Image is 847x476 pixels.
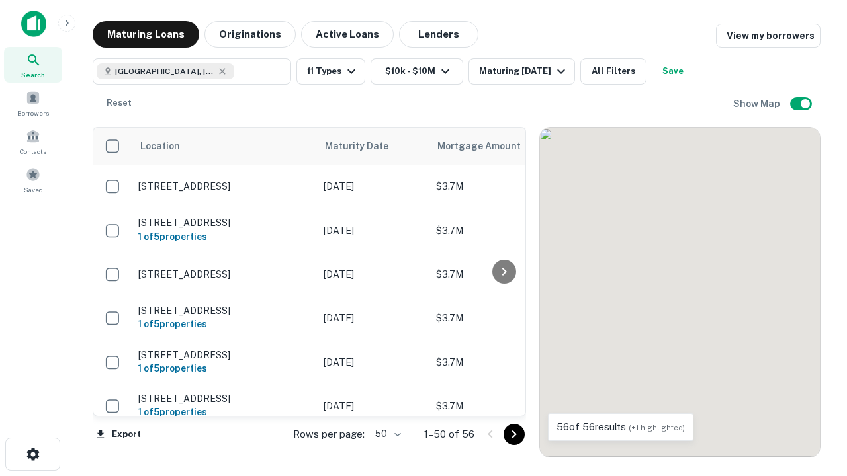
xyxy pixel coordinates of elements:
p: $3.7M [436,179,568,194]
div: 50 [370,424,403,444]
a: Contacts [4,124,62,159]
a: Search [4,47,62,83]
h6: 1 of 5 properties [138,229,310,244]
p: [STREET_ADDRESS] [138,180,310,192]
span: Borrowers [17,108,49,118]
p: [DATE] [324,223,423,238]
button: $10k - $10M [371,58,463,85]
th: Maturity Date [317,128,429,165]
button: Active Loans [301,21,394,48]
iframe: Chat Widget [781,328,847,391]
button: Maturing [DATE] [468,58,575,85]
p: [STREET_ADDRESS] [138,268,310,280]
button: All Filters [580,58,646,85]
span: Saved [24,184,43,195]
p: $3.7M [436,355,568,370]
p: $3.7M [436,399,568,413]
span: (+1 highlighted) [629,424,685,432]
span: Location [140,138,180,154]
a: View my borrowers [716,24,821,48]
span: Mortgage Amount [437,138,538,154]
th: Mortgage Amount [429,128,575,165]
th: Location [132,128,317,165]
p: [DATE] [324,355,423,370]
p: [STREET_ADDRESS] [138,393,310,405]
a: Borrowers [4,85,62,121]
p: [STREET_ADDRESS] [138,305,310,317]
span: Search [21,69,45,80]
button: Go to next page [504,424,525,445]
p: [STREET_ADDRESS] [138,217,310,229]
div: 0 0 [540,128,820,457]
p: [DATE] [324,311,423,325]
div: Maturing [DATE] [479,63,569,79]
p: [DATE] [324,399,423,413]
button: Export [93,424,144,444]
button: Maturing Loans [93,21,199,48]
button: Reset [98,90,140,116]
button: Originations [204,21,296,48]
p: [DATE] [324,179,423,194]
h6: 1 of 5 properties [138,361,310,376]
p: $3.7M [436,311,568,325]
p: 1–50 of 56 [424,426,474,442]
a: Saved [4,162,62,198]
h6: Show Map [733,97,782,111]
p: [STREET_ADDRESS] [138,349,310,361]
p: $3.7M [436,223,568,238]
button: Save your search to get updates of matches that match your search criteria. [652,58,694,85]
button: 11 Types [296,58,365,85]
span: Contacts [20,146,46,157]
p: Rows per page: [293,426,365,442]
p: 56 of 56 results [557,419,685,435]
span: Maturity Date [325,138,406,154]
h6: 1 of 5 properties [138,405,310,419]
img: capitalize-icon.png [21,11,46,37]
span: [GEOGRAPHIC_DATA], [GEOGRAPHIC_DATA] [115,65,214,77]
button: Lenders [399,21,478,48]
p: [DATE] [324,267,423,282]
h6: 1 of 5 properties [138,317,310,331]
p: $3.7M [436,267,568,282]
